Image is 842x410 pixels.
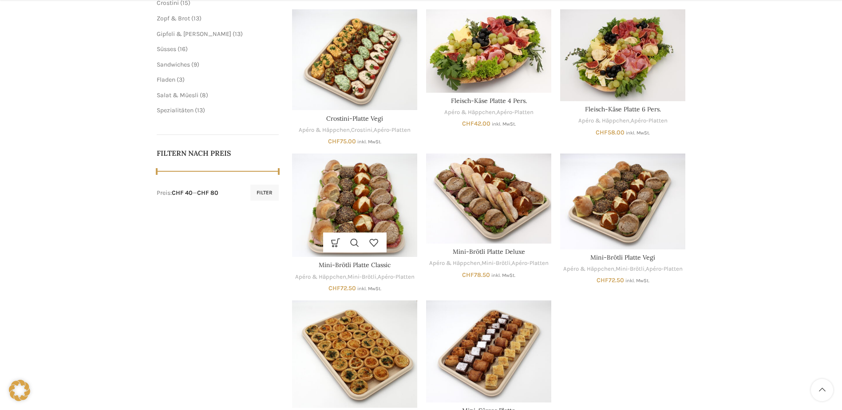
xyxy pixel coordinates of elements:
[453,248,525,256] a: Mini-Brötli Platte Deluxe
[292,273,417,281] div: , ,
[492,121,516,127] small: inkl. MwSt.
[560,117,685,125] div: ,
[157,189,218,197] div: Preis: —
[444,108,495,117] a: Apéro & Häppchen
[326,233,345,252] a: In den Warenkorb legen: „Mini-Brötli Platte Classic“
[295,273,346,281] a: Apéro & Häppchen
[292,300,417,408] a: Mini-Küchlein Platte
[512,259,549,268] a: Apéro-Platten
[462,120,474,127] span: CHF
[328,284,340,292] span: CHF
[194,61,197,68] span: 9
[292,9,417,110] a: Crostini-Platte Vegi
[235,30,241,38] span: 13
[179,76,182,83] span: 3
[351,126,372,134] a: Crostini
[426,108,551,117] div: ,
[596,129,608,136] span: CHF
[462,271,490,279] bdi: 78.50
[374,126,411,134] a: Apéro-Platten
[197,189,218,197] span: CHF 80
[462,271,474,279] span: CHF
[357,139,381,145] small: inkl. MwSt.
[328,284,356,292] bdi: 72.50
[560,154,685,249] a: Mini-Brötli Platte Vegi
[180,45,186,53] span: 16
[157,106,194,114] a: Spezialitäten
[597,276,624,284] bdi: 72.50
[590,253,655,261] a: Mini-Brötli Platte Vegi
[491,272,515,278] small: inkl. MwSt.
[646,265,683,273] a: Apéro-Platten
[625,278,649,284] small: inkl. MwSt.
[626,130,650,136] small: inkl. MwSt.
[631,117,668,125] a: Apéro-Platten
[326,114,383,122] a: Crostini-Platte Vegi
[462,120,490,127] bdi: 42.00
[157,30,231,38] a: Gipfeli & [PERSON_NAME]
[292,154,417,257] a: Mini-Brötli Platte Classic
[292,126,417,134] div: , ,
[157,45,176,53] a: Süsses
[426,300,551,402] a: Mini-Süsses Platte
[250,185,279,201] button: Filter
[194,15,199,22] span: 13
[378,273,415,281] a: Apéro-Platten
[426,9,551,93] a: Fleisch-Käse Platte 4 Pers.
[451,97,527,105] a: Fleisch-Käse Platte 4 Pers.
[345,233,364,252] a: Schnellansicht
[197,106,203,114] span: 13
[429,259,480,268] a: Apéro & Häppchen
[563,265,614,273] a: Apéro & Häppchen
[202,91,206,99] span: 8
[578,117,629,125] a: Apéro & Häppchen
[497,108,534,117] a: Apéro-Platten
[560,9,685,101] a: Fleisch-Käse Platte 6 Pers.
[560,265,685,273] div: , ,
[319,261,391,269] a: Mini-Brötli Platte Classic
[482,259,510,268] a: Mini-Brötli
[426,259,551,268] div: , ,
[616,265,644,273] a: Mini-Brötli
[299,126,350,134] a: Apéro & Häppchen
[357,286,381,292] small: inkl. MwSt.
[157,76,175,83] a: Fladen
[157,91,198,99] a: Salat & Müesli
[157,15,190,22] a: Zopf & Brot
[348,273,376,281] a: Mini-Brötli
[596,129,625,136] bdi: 58.00
[172,189,193,197] span: CHF 40
[157,148,279,158] h5: Filtern nach Preis
[157,61,190,68] a: Sandwiches
[811,379,833,401] a: Scroll to top button
[585,105,661,113] a: Fleisch-Käse Platte 6 Pers.
[328,138,340,145] span: CHF
[597,276,609,284] span: CHF
[328,138,356,145] bdi: 75.00
[426,154,551,244] a: Mini-Brötli Platte Deluxe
